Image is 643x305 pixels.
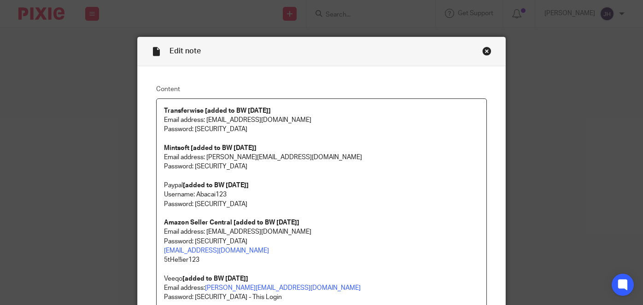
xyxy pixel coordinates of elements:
a: [EMAIL_ADDRESS][DOMAIN_NAME] [164,247,269,254]
p: Email address: [EMAIL_ADDRESS][DOMAIN_NAME] Password: [SECURITY_DATA] [164,227,479,246]
p: Veeqo [164,274,479,283]
p: Password: [SECURITY_DATA] - This Login [164,293,479,302]
p: 5tHe!!ier123 [164,255,479,265]
strong: [added to BW [DATE]] [191,145,257,151]
p: Password: [SECURITY_DATA] [164,162,479,171]
p: Email address: [PERSON_NAME][EMAIL_ADDRESS][DOMAIN_NAME] [164,153,479,162]
p: Paypal Username: Abacai123 [164,181,479,200]
strong: [added to BW [DATE]] [183,182,249,189]
p: Password: [SECURITY_DATA] [164,125,479,134]
a: [PERSON_NAME][EMAIL_ADDRESS][DOMAIN_NAME] [205,285,361,291]
p: Email address: [164,283,479,293]
strong: Mintsoft [164,145,189,151]
div: Close this dialog window [482,46,491,56]
strong: [added to BW [DATE]] [182,276,248,282]
strong: Amazon Seller Central [added to BW [DATE]] [164,219,299,226]
p: Email address: [EMAIL_ADDRESS][DOMAIN_NAME] [164,115,479,125]
p: Password: [SECURITY_DATA] [164,200,479,209]
strong: Transferwise [added to BW [DATE]] [164,108,271,114]
span: Edit note [170,47,201,55]
label: Content [156,85,487,94]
